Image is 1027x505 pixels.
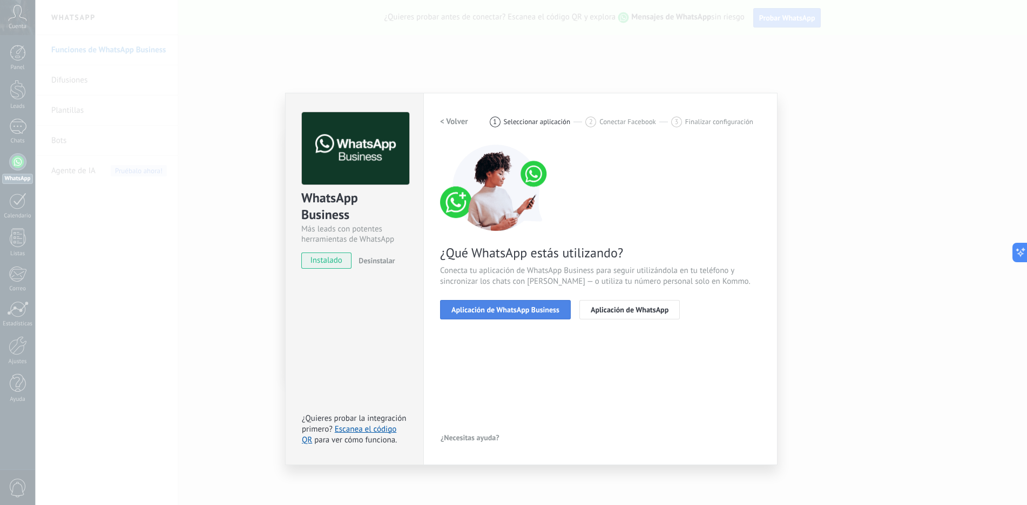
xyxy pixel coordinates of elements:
span: para ver cómo funciona. [314,435,397,445]
span: ¿Qué WhatsApp estás utilizando? [440,244,761,261]
span: Seleccionar aplicación [504,118,571,126]
span: Conectar Facebook [599,118,656,126]
span: ¿Quieres probar la integración primero? [302,413,407,434]
span: Aplicación de WhatsApp [591,306,668,313]
span: 3 [674,117,678,126]
span: Conecta tu aplicación de WhatsApp Business para seguir utilizándola en tu teléfono y sincronizar ... [440,265,761,287]
h2: < Volver [440,117,468,127]
a: Escanea el código QR [302,424,396,445]
span: Aplicación de WhatsApp Business [451,306,559,313]
button: Aplicación de WhatsApp [579,300,680,319]
span: ¿Necesitas ayuda? [441,434,499,441]
span: Desinstalar [359,256,395,265]
button: Aplicación de WhatsApp Business [440,300,571,319]
img: connect number [440,145,553,231]
span: instalado [302,252,351,269]
button: < Volver [440,112,468,132]
button: ¿Necesitas ayuda? [440,429,500,446]
img: logo_main.png [302,112,409,185]
button: Desinstalar [354,252,395,269]
div: Más leads con potentes herramientas de WhatsApp [301,224,408,244]
span: Finalizar configuración [685,118,753,126]
span: 2 [589,117,593,126]
div: WhatsApp Business [301,189,408,224]
span: 1 [493,117,497,126]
